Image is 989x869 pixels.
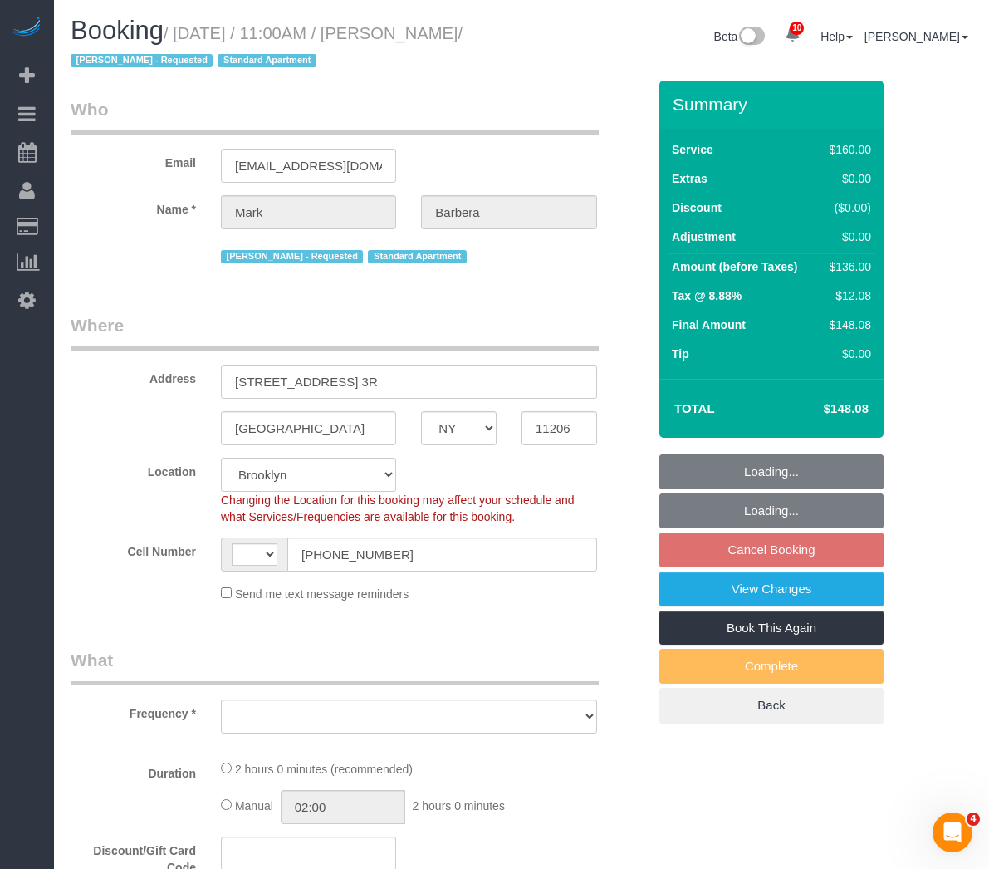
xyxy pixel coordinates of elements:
input: Email [221,149,396,183]
div: $12.08 [823,287,871,304]
label: Discount [672,199,722,216]
span: Changing the Location for this booking may affect your schedule and what Services/Frequencies are... [221,493,574,523]
label: Service [672,141,713,158]
div: $0.00 [823,170,871,187]
div: $148.08 [823,317,871,333]
div: $0.00 [823,228,871,245]
label: Final Amount [672,317,746,333]
label: Tip [672,346,689,362]
span: Send me text message reminders [235,587,409,601]
legend: What [71,648,599,685]
span: Booking [71,16,164,45]
span: Standard Apartment [218,54,316,67]
input: First Name [221,195,396,229]
span: [PERSON_NAME] - Requested [221,250,363,263]
span: 2 hours 0 minutes [413,799,505,813]
h3: Summary [673,95,875,114]
div: ($0.00) [823,199,871,216]
span: 10 [790,22,804,35]
legend: Who [71,97,599,135]
span: [PERSON_NAME] - Requested [71,54,213,67]
img: New interface [737,27,765,48]
label: Duration [58,759,208,782]
label: Location [58,458,208,480]
input: City [221,411,396,445]
a: Back [659,688,884,723]
span: 4 [967,813,980,826]
strong: Total [674,401,715,415]
span: Standard Apartment [368,250,467,263]
h4: $148.08 [774,402,869,416]
label: Frequency * [58,700,208,722]
a: [PERSON_NAME] [864,30,968,43]
label: Address [58,365,208,387]
label: Amount (before Taxes) [672,258,797,275]
label: Tax @ 8.88% [672,287,742,304]
img: Automaid Logo [10,17,43,40]
span: Manual [235,799,273,813]
label: Adjustment [672,228,736,245]
label: Cell Number [58,538,208,560]
div: $160.00 [823,141,871,158]
div: $136.00 [823,258,871,275]
input: Zip Code [521,411,597,445]
label: Name * [58,195,208,218]
span: 2 hours 0 minutes (recommended) [235,763,413,776]
a: Beta [714,30,766,43]
legend: Where [71,313,599,351]
div: $0.00 [823,346,871,362]
a: View Changes [659,572,884,606]
a: Book This Again [659,611,884,646]
small: / [DATE] / 11:00AM / [PERSON_NAME] [71,24,463,71]
iframe: Intercom live chat [933,813,972,852]
label: Extras [672,170,707,187]
a: Help [820,30,853,43]
a: 10 [776,17,809,53]
label: Email [58,149,208,171]
input: Last Name [421,195,596,229]
input: Cell Number [287,538,597,572]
